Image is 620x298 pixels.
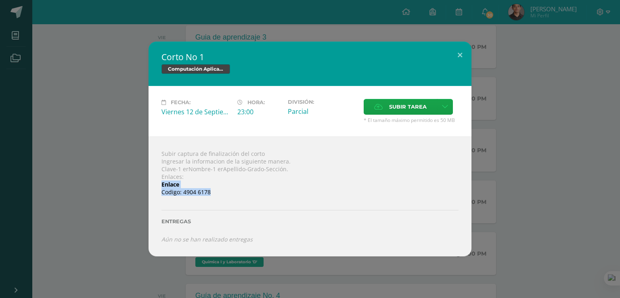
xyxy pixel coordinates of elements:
span: Subir tarea [389,99,427,114]
span: Hora: [247,99,265,105]
i: Aún no se han realizado entregas [161,235,253,243]
div: Viernes 12 de Septiembre [161,107,231,116]
span: Fecha: [171,99,191,105]
span: Computación Aplicada (Informática) [161,64,230,74]
a: Enlace [161,180,179,188]
div: Parcial [288,107,357,116]
div: 23:00 [237,107,281,116]
label: Entregas [161,218,459,225]
div: Subir captura de finalización del corto Ingresar la informacion de la siguiente manera. Clave-1 e... [149,136,471,256]
label: División: [288,99,357,105]
h2: Corto No 1 [161,51,459,63]
button: Close (Esc) [448,42,471,69]
span: * El tamaño máximo permitido es 50 MB [364,117,459,124]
